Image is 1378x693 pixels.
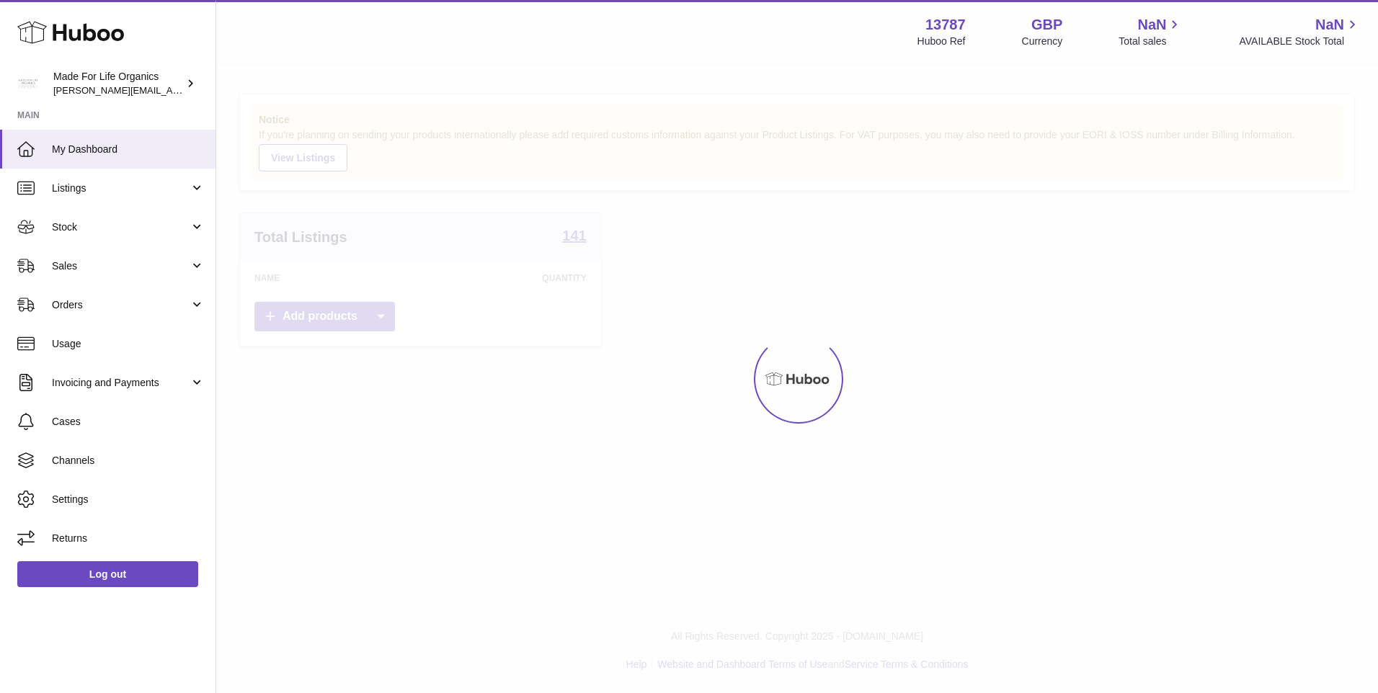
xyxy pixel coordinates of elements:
div: Huboo Ref [917,35,966,48]
div: Made For Life Organics [53,70,183,97]
span: Channels [52,454,205,468]
span: NaN [1315,15,1344,35]
span: My Dashboard [52,143,205,156]
a: Log out [17,561,198,587]
span: Invoicing and Payments [52,376,190,390]
span: [PERSON_NAME][EMAIL_ADDRESS][PERSON_NAME][DOMAIN_NAME] [53,84,366,96]
span: Returns [52,532,205,545]
img: geoff.winwood@madeforlifeorganics.com [17,73,39,94]
span: Sales [52,259,190,273]
span: AVAILABLE Stock Total [1239,35,1361,48]
span: Stock [52,220,190,234]
span: Total sales [1119,35,1183,48]
a: NaN AVAILABLE Stock Total [1239,15,1361,48]
div: Currency [1022,35,1063,48]
span: Cases [52,415,205,429]
strong: 13787 [925,15,966,35]
span: Settings [52,493,205,506]
span: NaN [1137,15,1166,35]
a: NaN Total sales [1119,15,1183,48]
span: Listings [52,182,190,195]
span: Usage [52,337,205,351]
strong: GBP [1031,15,1062,35]
span: Orders [52,298,190,312]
